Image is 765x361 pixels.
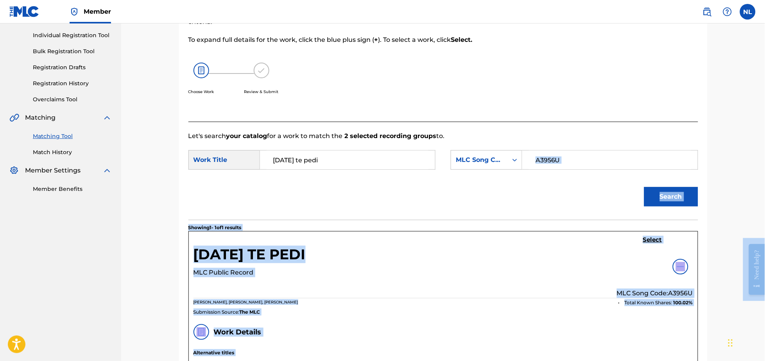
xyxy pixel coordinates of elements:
[188,89,214,95] p: Choose Work
[743,238,765,301] iframe: Resource Center
[244,89,279,95] p: Review & Submit
[674,299,693,306] span: 100.02 %
[451,36,473,43] strong: Select.
[33,95,112,104] a: Overclaims Tool
[699,4,715,20] a: Public Search
[33,63,112,72] a: Registration Drafts
[343,132,437,140] strong: 2 selected recording groups
[643,236,662,244] h5: Select
[102,166,112,175] img: expand
[188,131,698,141] p: Let's search for a work to match the to.
[70,7,79,16] img: Top Rightsholder
[728,331,733,355] div: Drag
[33,148,112,156] a: Match History
[33,132,112,140] a: Matching Tool
[33,79,112,88] a: Registration History
[188,35,581,45] p: To expand full details for the work, click the blue plus sign ( ). To select a work, click
[625,299,674,306] span: Total Known Shares:
[193,246,306,268] h5: AYER TE PEDI
[456,155,503,165] div: MLC Song Code
[9,113,19,122] img: Matching
[33,47,112,56] a: Bulk Registration Tool
[25,166,81,175] span: Member Settings
[193,63,209,78] img: 26af456c4569493f7445.svg
[33,31,112,40] a: Individual Registration Tool
[702,7,712,16] img: search
[84,7,111,16] span: Member
[9,6,39,17] img: MLC Logo
[188,224,242,231] p: Showing 1 - 1 of 1 results
[33,185,112,193] a: Member Benefits
[193,309,240,316] span: Submission Source:
[720,4,735,20] div: Help
[25,113,56,122] span: Matching
[726,323,765,361] iframe: Chat Widget
[197,327,206,337] img: work details
[193,300,298,305] span: [PERSON_NAME], [PERSON_NAME], [PERSON_NAME]
[676,262,685,271] img: info
[193,349,693,356] p: Alternative titles
[193,268,306,277] p: MLC Public Record
[254,63,269,78] img: 173f8e8b57e69610e344.svg
[723,7,732,16] img: help
[644,187,698,207] button: Search
[617,289,693,298] p: MLC Song Code: A3956U
[240,309,260,316] span: The MLC
[214,328,262,337] h5: Work Details
[188,141,698,220] form: Search Form
[9,166,19,175] img: Member Settings
[226,132,267,140] strong: your catalog
[374,36,378,43] strong: +
[740,4,756,20] div: User Menu
[102,113,112,122] img: expand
